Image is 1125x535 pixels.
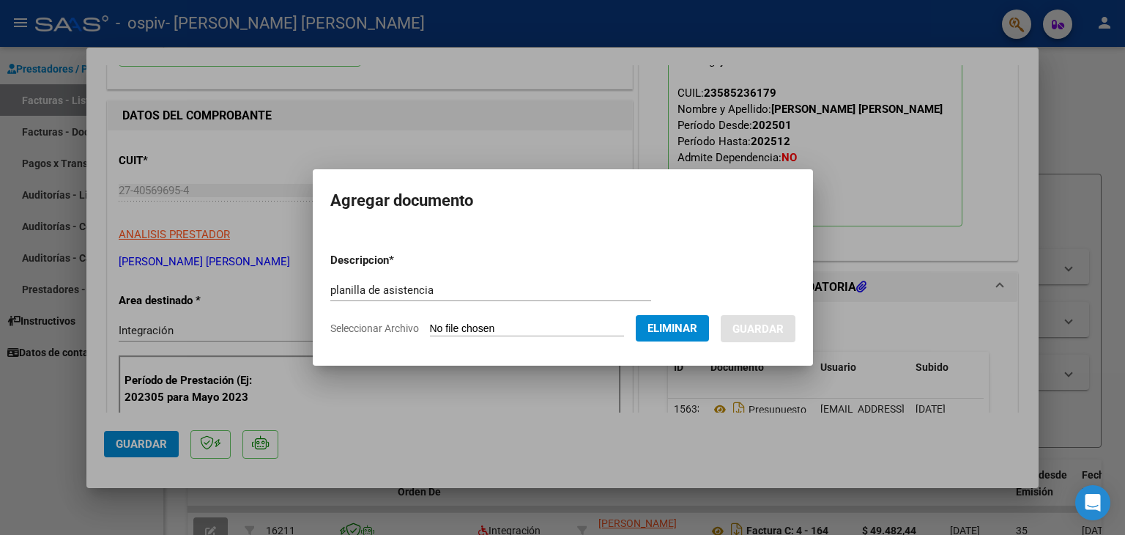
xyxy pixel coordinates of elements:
[732,322,784,336] span: Guardar
[721,315,795,342] button: Guardar
[330,187,795,215] h2: Agregar documento
[636,315,709,342] button: Eliminar
[330,252,470,269] p: Descripcion
[647,322,697,335] span: Eliminar
[330,322,419,334] span: Seleccionar Archivo
[1075,485,1110,520] div: Open Intercom Messenger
